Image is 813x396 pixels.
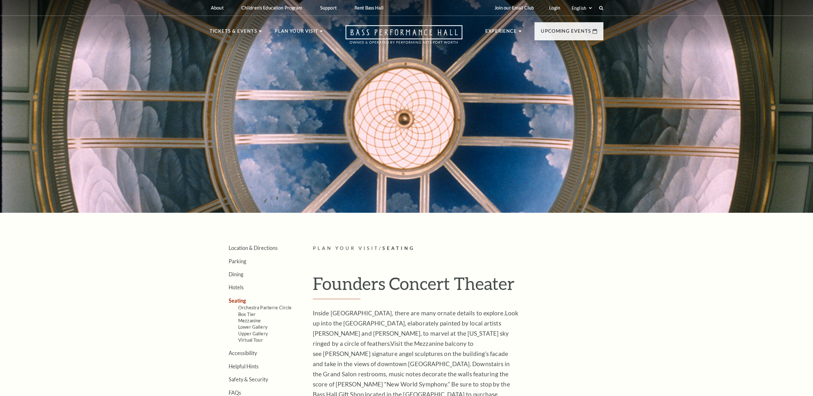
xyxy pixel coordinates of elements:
a: Safety & Security [229,376,268,382]
p: Tickets & Events [210,27,257,39]
a: Upper Gallery [238,331,268,336]
p: Support [320,5,337,10]
p: Experience [485,27,517,39]
a: Helpful Hints [229,363,259,369]
h1: Founders Concert Theater [313,273,603,299]
a: FAQs [229,390,241,396]
a: Parking [229,258,246,264]
select: Select: [570,5,593,11]
a: Dining [229,271,243,277]
a: Hotels [229,284,244,290]
a: Seating [229,298,246,304]
p: Children's Education Program [241,5,302,10]
p: Rent Bass Hall [354,5,384,10]
span: Look up into the [GEOGRAPHIC_DATA], elaborately painted by local artists [PERSON_NAME] and [PERSO... [313,309,518,347]
a: Lower Gallery [238,324,267,330]
a: Accessibility [229,350,257,356]
a: Virtual Tour [238,337,263,343]
span: Seating [382,245,415,251]
span: Plan Your Visit [313,245,379,251]
p: Upcoming Events [541,27,591,39]
a: Orchestra Parterre Circle [238,305,292,310]
a: Mezzanine [238,318,261,323]
a: Box Tier [238,312,256,317]
p: About [211,5,224,10]
p: Plan Your Visit [275,27,318,39]
a: Location & Directions [229,245,278,251]
p: / [313,245,603,252]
